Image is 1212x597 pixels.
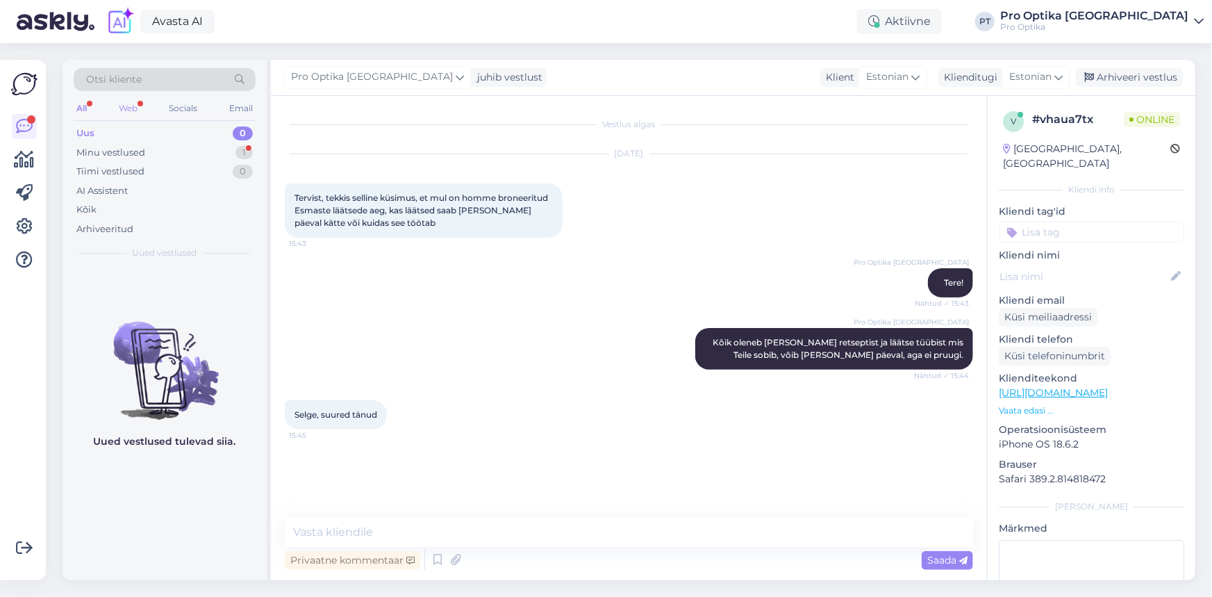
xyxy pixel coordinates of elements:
p: Kliendi tag'id [999,204,1184,219]
div: Web [116,99,140,117]
span: Selge, suured tänud [294,409,377,420]
div: Arhiveeri vestlus [1076,68,1183,87]
p: iPhone OS 18.6.2 [999,437,1184,452]
div: Aktiivne [857,9,942,34]
span: Saada [927,554,968,566]
div: 0 [233,165,253,179]
div: Küsi meiliaadressi [999,308,1097,327]
div: Kõik [76,203,97,217]
a: Avasta AI [140,10,215,33]
div: Pro Optika [GEOGRAPHIC_DATA] [1000,10,1188,22]
div: 0 [233,126,253,140]
div: AI Assistent [76,184,128,198]
span: Estonian [1009,69,1052,85]
img: explore-ai [106,7,135,36]
div: # vhaua7tx [1032,111,1124,128]
div: [DATE] [285,147,973,160]
p: Kliendi nimi [999,248,1184,263]
p: Uued vestlused tulevad siia. [94,434,236,449]
span: 15:43 [289,238,341,249]
span: Nähtud ✓ 15:43 [915,298,969,309]
span: Estonian [866,69,908,85]
span: Pro Optika [GEOGRAPHIC_DATA] [854,317,969,327]
p: Kliendi email [999,293,1184,308]
div: PT [975,12,995,31]
p: Klienditeekond [999,371,1184,386]
div: [GEOGRAPHIC_DATA], [GEOGRAPHIC_DATA] [1003,142,1170,171]
span: Pro Optika [GEOGRAPHIC_DATA] [854,257,969,268]
div: 1 [235,146,253,160]
p: Safari 389.2.814818472 [999,472,1184,486]
div: Minu vestlused [76,146,145,160]
p: Vaata edasi ... [999,404,1184,417]
span: Uued vestlused [133,247,197,259]
span: v [1011,116,1016,126]
div: Socials [166,99,200,117]
input: Lisa nimi [999,269,1168,284]
a: [URL][DOMAIN_NAME] [999,386,1108,399]
div: Arhiveeritud [76,222,133,236]
div: Kliendi info [999,183,1184,196]
img: Askly Logo [11,71,38,97]
p: Brauser [999,457,1184,472]
p: Märkmed [999,521,1184,536]
div: Vestlus algas [285,118,973,131]
div: Küsi telefoninumbrit [999,347,1111,366]
p: Operatsioonisüsteem [999,423,1184,437]
div: Email [226,99,256,117]
div: Klienditugi [938,70,997,85]
img: No chats [63,297,267,422]
span: Tere! [944,277,963,288]
div: [PERSON_NAME] [999,500,1184,513]
div: Klient [820,70,854,85]
div: Tiimi vestlused [76,165,144,179]
div: juhib vestlust [472,70,542,85]
span: Pro Optika [GEOGRAPHIC_DATA] [291,69,453,85]
span: Otsi kliente [86,72,142,87]
div: Uus [76,126,94,140]
span: 15:45 [289,430,341,441]
div: Pro Optika [1000,22,1188,33]
a: Pro Optika [GEOGRAPHIC_DATA]Pro Optika [1000,10,1204,33]
div: All [74,99,90,117]
span: Online [1124,112,1180,127]
input: Lisa tag [999,222,1184,243]
span: Kõik oleneb [PERSON_NAME] retseptist ja läätse tüübist mis Teile sobib, võib [PERSON_NAME] päeval... [713,337,965,360]
p: Kliendi telefon [999,332,1184,347]
div: Privaatne kommentaar [285,551,420,570]
span: Nähtud ✓ 15:44 [914,370,969,381]
span: Tervist, tekkis selline küsimus, et mul on homme broneeritud Esmaste läätsede aeg, kas läätsed sa... [294,193,550,228]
